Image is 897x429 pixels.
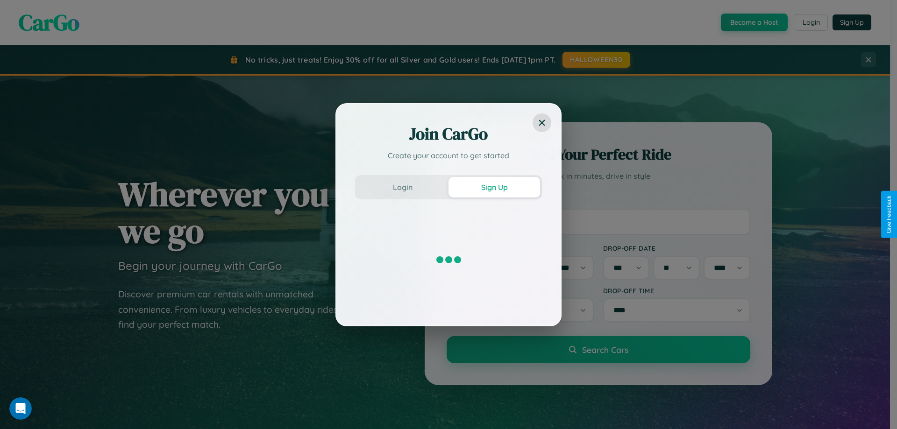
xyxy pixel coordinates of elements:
button: Sign Up [448,177,540,197]
h2: Join CarGo [355,123,542,145]
iframe: Intercom live chat [9,397,32,420]
div: Give Feedback [886,196,892,233]
button: Login [357,177,448,197]
p: Create your account to get started [355,150,542,161]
